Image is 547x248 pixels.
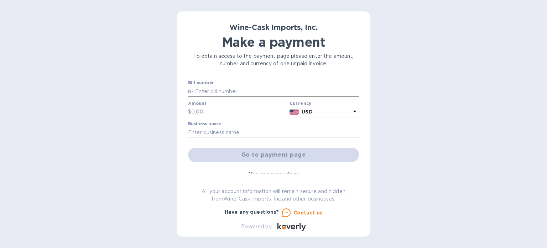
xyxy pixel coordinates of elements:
[241,223,271,231] p: Powered by
[194,86,359,97] input: Enter bill number
[188,81,214,85] label: Bill number
[188,108,191,116] p: $
[188,122,221,126] label: Business name
[249,171,298,177] b: You can pay using:
[188,101,206,106] label: Amount
[188,88,194,95] p: №
[293,210,323,216] u: Contact us
[188,35,359,50] h1: Make a payment
[188,188,359,203] p: All your account information will remain secure and hidden from Wine-Cask Imports, Inc. and other...
[229,23,318,32] b: Wine-Cask Imports, Inc.
[191,107,287,117] input: 0.00
[188,127,359,138] input: Enter business name
[188,52,359,67] p: To obtain access to the payment page please enter the amount, number and currency of one unpaid i...
[302,109,312,115] b: USD
[290,101,312,106] b: Currency
[290,110,299,115] img: USD
[225,209,279,215] b: Have any questions?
